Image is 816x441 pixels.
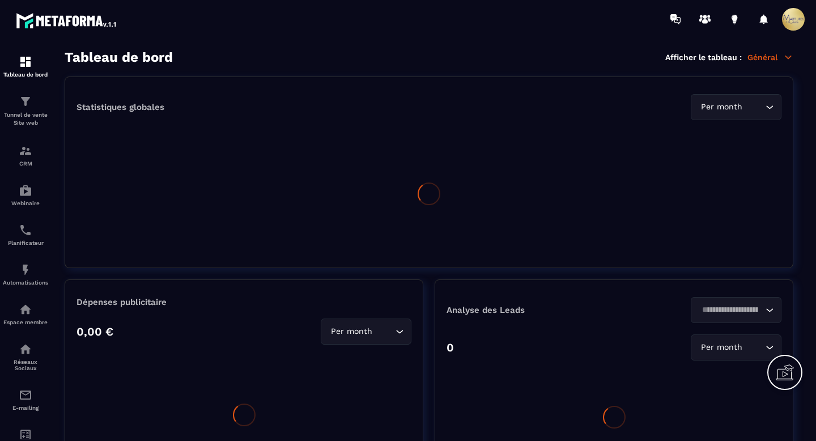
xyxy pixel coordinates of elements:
[19,388,32,402] img: email
[665,53,742,62] p: Afficher le tableau :
[3,240,48,246] p: Planificateur
[19,223,32,237] img: scheduler
[745,341,763,354] input: Search for option
[375,325,393,338] input: Search for option
[76,325,113,338] p: 0,00 €
[447,305,614,315] p: Analyse des Leads
[19,263,32,277] img: automations
[747,52,793,62] p: Général
[691,334,781,361] div: Search for option
[3,319,48,325] p: Espace membre
[76,102,164,112] p: Statistiques globales
[3,215,48,255] a: schedulerschedulerPlanificateur
[3,46,48,86] a: formationformationTableau de bord
[76,297,411,307] p: Dépenses publicitaire
[321,319,411,345] div: Search for option
[19,144,32,158] img: formation
[447,341,454,354] p: 0
[19,342,32,356] img: social-network
[19,303,32,316] img: automations
[3,86,48,135] a: formationformationTunnel de vente Site web
[3,175,48,215] a: automationsautomationsWebinaire
[3,135,48,175] a: formationformationCRM
[3,294,48,334] a: automationsautomationsEspace membre
[3,279,48,286] p: Automatisations
[3,380,48,419] a: emailemailE-mailing
[3,111,48,127] p: Tunnel de vente Site web
[3,359,48,371] p: Réseaux Sociaux
[698,304,763,316] input: Search for option
[3,405,48,411] p: E-mailing
[745,101,763,113] input: Search for option
[3,160,48,167] p: CRM
[3,255,48,294] a: automationsautomationsAutomatisations
[691,297,781,323] div: Search for option
[698,101,745,113] span: Per month
[19,55,32,69] img: formation
[3,334,48,380] a: social-networksocial-networkRéseaux Sociaux
[698,341,745,354] span: Per month
[3,200,48,206] p: Webinaire
[19,184,32,197] img: automations
[328,325,375,338] span: Per month
[691,94,781,120] div: Search for option
[3,71,48,78] p: Tableau de bord
[16,10,118,31] img: logo
[19,95,32,108] img: formation
[65,49,173,65] h3: Tableau de bord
